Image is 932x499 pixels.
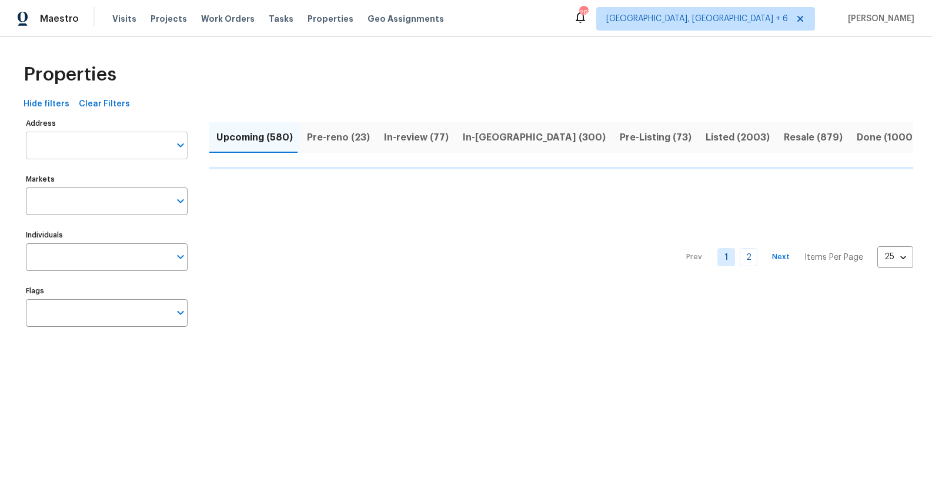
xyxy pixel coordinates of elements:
span: Properties [308,13,353,25]
p: Items Per Page [804,252,863,263]
button: Clear Filters [74,93,135,115]
span: Maestro [40,13,79,25]
label: Markets [26,176,188,183]
label: Individuals [26,232,188,239]
span: Clear Filters [79,97,130,112]
button: Open [172,193,189,209]
span: [PERSON_NAME] [843,13,914,25]
div: 25 [877,242,913,272]
span: Tasks [269,15,293,23]
label: Flags [26,287,188,294]
div: 297 [579,7,587,19]
span: Pre-reno (23) [307,129,370,146]
button: Open [172,137,189,153]
a: Goto page 1 [717,248,735,266]
span: Work Orders [201,13,255,25]
span: In-review (77) [384,129,449,146]
span: Resale (879) [784,129,843,146]
button: Hide filters [19,93,74,115]
button: Next [762,249,800,266]
span: Projects [151,13,187,25]
span: Properties [24,69,116,81]
span: Upcoming (580) [216,129,293,146]
label: Address [26,120,188,127]
span: [GEOGRAPHIC_DATA], [GEOGRAPHIC_DATA] + 6 [606,13,788,25]
nav: Pagination Navigation [675,176,913,339]
span: Visits [112,13,136,25]
span: Hide filters [24,97,69,112]
span: In-[GEOGRAPHIC_DATA] (300) [463,129,606,146]
span: Listed (2003) [706,129,770,146]
span: Done (10000) [857,129,923,146]
a: Goto page 2 [740,248,757,266]
span: Pre-Listing (73) [620,129,692,146]
span: Geo Assignments [368,13,444,25]
button: Open [172,304,189,321]
button: Open [172,249,189,265]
